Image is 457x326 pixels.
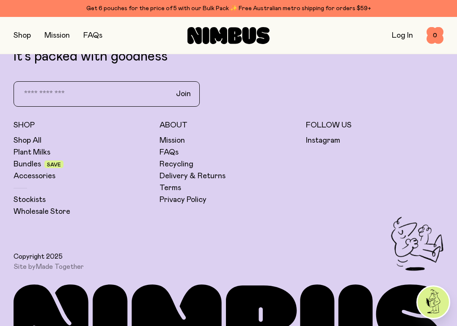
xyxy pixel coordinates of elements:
a: Delivery & Returns [160,171,226,181]
button: Join [169,85,198,103]
span: Copyright 2025 [14,252,63,261]
a: Instagram [306,135,340,146]
a: Accessories [14,171,55,181]
a: FAQs [160,147,179,157]
a: Stockists [14,195,46,205]
a: Shop All [14,135,41,146]
a: Log In [392,32,413,39]
a: Bundles [14,159,41,169]
span: Site by [14,262,84,271]
h5: Shop [14,120,151,130]
a: Privacy Policy [160,195,206,205]
span: Join [176,89,191,99]
img: agent [418,287,449,318]
button: 0 [427,27,443,44]
a: Plant Milks [14,147,50,157]
a: Mission [160,135,185,146]
a: Made Together [36,263,84,270]
span: Save [47,162,61,167]
div: Get 6 pouches for the price of 5 with our Bulk Pack ✨ Free Australian metro shipping for orders $59+ [14,3,443,14]
h5: Follow Us [306,120,443,130]
a: Terms [160,183,181,193]
a: Wholesale Store [14,207,70,217]
a: FAQs [83,32,102,39]
a: Recycling [160,159,193,169]
a: Mission [44,32,70,39]
h5: About [160,120,297,130]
